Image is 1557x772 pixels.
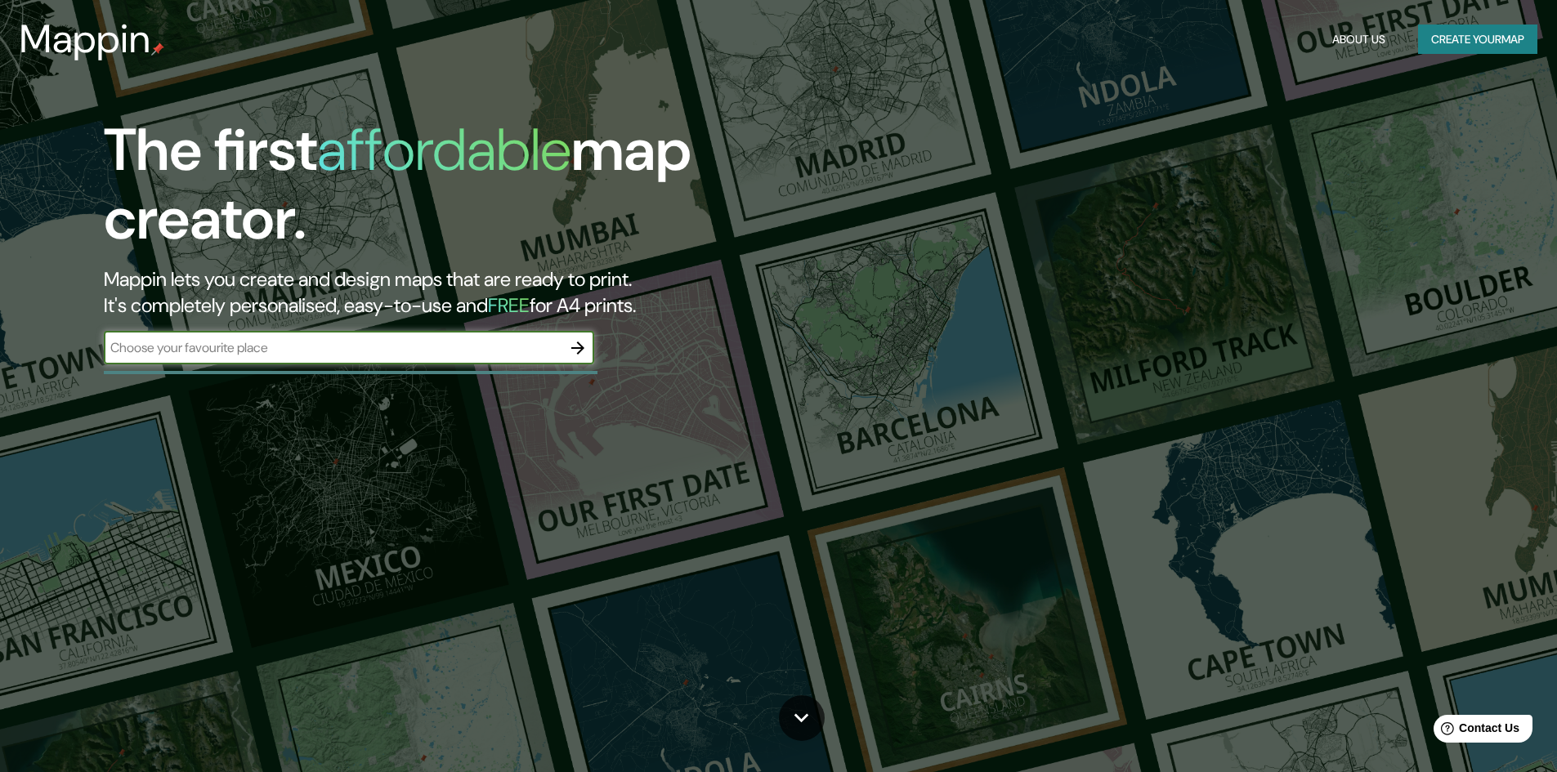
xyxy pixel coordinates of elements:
h2: Mappin lets you create and design maps that are ready to print. It's completely personalised, eas... [104,266,883,319]
iframe: Help widget launcher [1412,708,1539,754]
h1: affordable [317,112,571,188]
button: About Us [1326,25,1392,55]
h3: Mappin [20,16,151,62]
input: Choose your favourite place [104,338,562,357]
img: mappin-pin [151,42,164,56]
button: Create yourmap [1418,25,1537,55]
h1: The first map creator. [104,116,883,266]
h5: FREE [488,292,530,318]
